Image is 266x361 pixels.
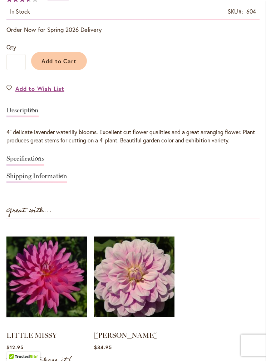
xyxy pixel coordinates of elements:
[10,8,30,15] span: In stock
[94,344,112,351] span: $34.95
[94,226,174,327] img: RANDI DAWN
[15,84,64,93] span: Add to Wish List
[41,57,77,65] span: Add to Cart
[6,226,87,327] img: LITTLE MISSY
[94,331,158,340] a: [PERSON_NAME]
[6,331,57,340] a: LITTLE MISSY
[6,43,16,51] span: Qty
[6,103,260,187] div: Detailed Product Info
[6,128,260,145] p: 4” delicate lavender waterlily blooms. Excellent cut flower qualities and a great arranging flowe...
[246,8,256,16] div: 604
[6,205,52,216] strong: Great with...
[6,25,260,34] p: Order Now for Spring 2026 Delivery
[6,155,44,166] a: Specifications
[6,107,39,117] a: Description
[228,8,243,15] strong: SKU
[6,173,67,183] a: Shipping Information
[6,84,64,93] a: Add to Wish List
[5,336,25,356] iframe: Launch Accessibility Center
[31,52,87,70] button: Add to Cart
[10,8,30,16] div: Availability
